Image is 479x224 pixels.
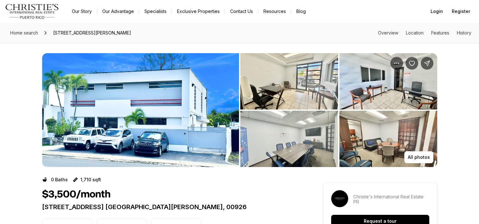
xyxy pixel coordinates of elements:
[240,111,338,167] button: View image gallery
[378,30,471,35] nav: Page section menu
[42,203,300,211] p: [STREET_ADDRESS] [GEOGRAPHIC_DATA][PERSON_NAME], 00926
[408,155,430,160] p: All photos
[42,53,437,167] div: Listing Photos
[67,7,97,16] a: Our Story
[291,7,311,16] a: Blog
[172,7,225,16] a: Exclusive Properties
[42,189,110,201] h1: $3,500/month
[427,5,447,18] button: Login
[431,30,449,35] a: Skip to: Features
[225,7,258,16] button: Contact Us
[258,7,291,16] a: Resources
[339,111,437,167] button: View image gallery
[240,53,437,167] li: 2 of 7
[51,177,68,182] p: 0 Baths
[457,30,471,35] a: Skip to: History
[406,57,418,70] button: Save Property: 378 SAN CLAUDIO AVE.
[80,177,101,182] p: 1,710 sqft
[353,194,429,204] p: Christie's International Real Estate PR
[406,30,424,35] a: Skip to: Location
[431,9,443,14] span: Login
[364,219,397,224] p: Request a tour
[139,7,172,16] a: Specialists
[10,30,38,35] span: Home search
[5,4,59,19] img: logo
[421,57,433,70] button: Share Property: 378 SAN CLAUDIO AVE.
[8,28,41,38] a: Home search
[452,9,470,14] span: Register
[339,53,437,109] button: View image gallery
[51,28,134,38] span: [STREET_ADDRESS][PERSON_NAME]
[448,5,474,18] button: Register
[42,53,239,167] li: 1 of 7
[97,7,139,16] a: Our Advantage
[42,53,239,167] button: View image gallery
[404,151,433,163] button: All photos
[378,30,398,35] a: Skip to: Overview
[390,57,403,70] button: Property options
[240,53,338,109] button: View image gallery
